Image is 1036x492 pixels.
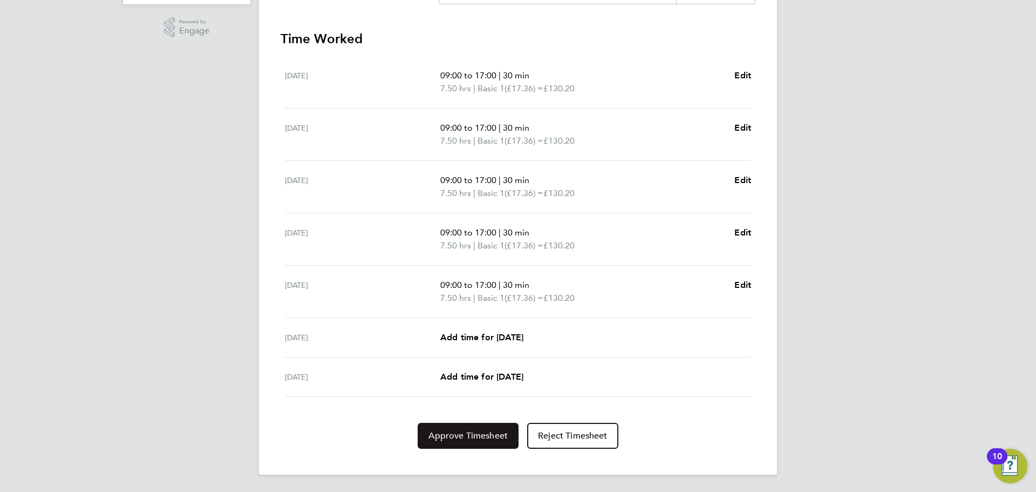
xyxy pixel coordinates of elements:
span: £130.20 [543,240,575,251]
span: 09:00 to 17:00 [440,123,496,133]
span: 09:00 to 17:00 [440,175,496,185]
a: Edit [734,279,751,292]
span: 7.50 hrs [440,293,471,303]
span: 30 min [503,123,529,133]
span: Edit [734,280,751,290]
span: | [473,293,475,303]
span: £130.20 [543,188,575,198]
span: Basic 1 [478,134,505,147]
span: 30 min [503,175,529,185]
span: Add time for [DATE] [440,372,523,382]
span: (£17.36) = [505,240,543,251]
span: | [473,240,475,251]
span: | [499,227,501,238]
span: | [473,188,475,198]
span: Reject Timesheet [538,430,608,441]
span: (£17.36) = [505,293,543,303]
div: [DATE] [285,226,440,252]
a: Edit [734,69,751,82]
div: [DATE] [285,279,440,305]
span: 09:00 to 17:00 [440,280,496,290]
span: | [473,136,475,146]
span: (£17.36) = [505,188,543,198]
span: Edit [734,70,751,80]
span: 7.50 hrs [440,83,471,93]
button: Reject Timesheet [527,423,618,449]
div: [DATE] [285,69,440,95]
span: £130.20 [543,83,575,93]
span: Powered by [179,17,209,26]
span: Basic 1 [478,82,505,95]
span: Basic 1 [478,292,505,305]
a: Add time for [DATE] [440,370,523,383]
span: (£17.36) = [505,136,543,146]
div: [DATE] [285,331,440,344]
span: 30 min [503,70,529,80]
span: | [499,70,501,80]
span: | [473,83,475,93]
a: Add time for [DATE] [440,331,523,344]
a: Powered byEngage [164,17,210,38]
span: 7.50 hrs [440,136,471,146]
span: 30 min [503,280,529,290]
div: [DATE] [285,370,440,383]
span: | [499,280,501,290]
span: (£17.36) = [505,83,543,93]
span: Basic 1 [478,187,505,200]
span: 09:00 to 17:00 [440,70,496,80]
a: Edit [734,174,751,187]
span: Edit [734,123,751,133]
span: 7.50 hrs [440,188,471,198]
a: Edit [734,226,751,239]
span: Add time for [DATE] [440,332,523,342]
span: 30 min [503,227,529,238]
span: | [499,123,501,133]
div: [DATE] [285,122,440,147]
span: £130.20 [543,136,575,146]
span: £130.20 [543,293,575,303]
span: 09:00 to 17:00 [440,227,496,238]
span: Basic 1 [478,239,505,252]
span: Engage [179,26,209,36]
button: Open Resource Center, 10 new notifications [993,449,1027,483]
h3: Time Worked [281,30,755,48]
span: Edit [734,175,751,185]
span: Edit [734,227,751,238]
a: Edit [734,122,751,134]
div: [DATE] [285,174,440,200]
span: | [499,175,501,185]
span: Approve Timesheet [428,430,508,441]
button: Approve Timesheet [418,423,519,449]
span: 7.50 hrs [440,240,471,251]
div: 10 [992,456,1002,470]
